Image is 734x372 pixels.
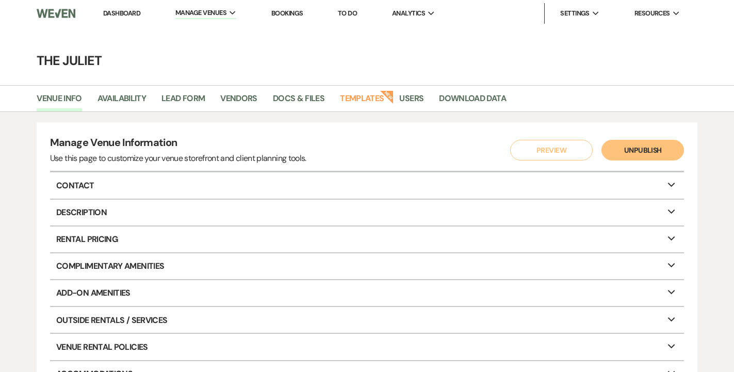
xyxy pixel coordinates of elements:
[50,152,306,165] div: Use this page to customize your venue storefront and client planning tools.
[271,9,303,18] a: Bookings
[340,92,384,111] a: Templates
[37,92,82,111] a: Venue Info
[50,135,306,152] h4: Manage Venue Information
[510,140,593,160] button: Preview
[439,92,506,111] a: Download Data
[161,92,205,111] a: Lead Form
[103,9,140,18] a: Dashboard
[37,3,75,24] img: Weven Logo
[380,89,395,104] strong: New
[50,200,684,225] p: Description
[508,140,590,160] a: Preview
[560,8,590,19] span: Settings
[220,92,257,111] a: Vendors
[392,8,425,19] span: Analytics
[97,92,146,111] a: Availability
[50,172,684,198] p: Contact
[50,253,684,279] p: Complimentary Amenities
[175,8,226,18] span: Manage Venues
[50,334,684,360] p: Venue Rental Policies
[50,280,684,306] p: Add-On Amenities
[273,92,324,111] a: Docs & Files
[50,227,684,252] p: Rental Pricing
[399,92,423,111] a: Users
[338,9,357,18] a: To Do
[601,140,684,160] button: Unpublish
[50,307,684,333] p: Outside Rentals / Services
[634,8,670,19] span: Resources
